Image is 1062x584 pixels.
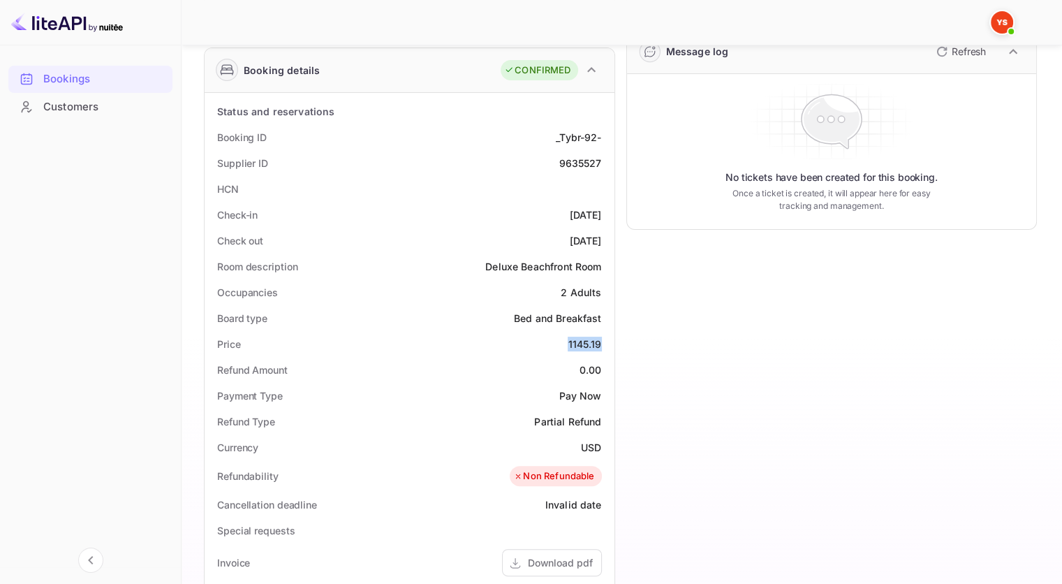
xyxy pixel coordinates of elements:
[952,44,986,59] p: Refresh
[8,94,172,121] div: Customers
[559,156,601,170] div: 9635527
[991,11,1013,34] img: Yandex Support
[78,548,103,573] button: Collapse navigation
[725,170,938,184] p: No tickets have been created for this booking.
[580,363,602,377] div: 0.00
[513,469,594,483] div: Non Refundable
[8,94,172,119] a: Customers
[514,311,602,326] div: Bed and Breakfast
[581,440,601,455] div: USD
[217,285,278,300] div: Occupancies
[559,388,601,403] div: Pay Now
[528,555,593,570] div: Download pdf
[8,66,172,93] div: Bookings
[217,523,295,538] div: Special requests
[217,337,241,351] div: Price
[217,311,267,326] div: Board type
[217,207,258,222] div: Check-in
[561,285,601,300] div: 2 Adults
[217,555,250,570] div: Invoice
[722,187,941,212] p: Once a ticket is created, it will appear here for easy tracking and management.
[217,259,297,274] div: Room description
[534,414,601,429] div: Partial Refund
[43,71,165,87] div: Bookings
[11,11,123,34] img: LiteAPI logo
[217,440,258,455] div: Currency
[217,233,263,248] div: Check out
[217,469,279,483] div: Refundability
[217,182,239,196] div: HCN
[556,130,601,145] div: _Tybr-92-
[217,414,275,429] div: Refund Type
[570,207,602,222] div: [DATE]
[217,388,283,403] div: Payment Type
[217,104,334,119] div: Status and reservations
[217,130,267,145] div: Booking ID
[504,64,570,78] div: CONFIRMED
[217,363,288,377] div: Refund Amount
[43,99,165,115] div: Customers
[570,233,602,248] div: [DATE]
[217,497,317,512] div: Cancellation deadline
[666,44,729,59] div: Message log
[217,156,268,170] div: Supplier ID
[928,41,991,63] button: Refresh
[8,66,172,92] a: Bookings
[568,337,601,351] div: 1145.19
[244,63,320,78] div: Booking details
[485,259,601,274] div: Deluxe Beachfront Room
[545,497,602,512] div: Invalid date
